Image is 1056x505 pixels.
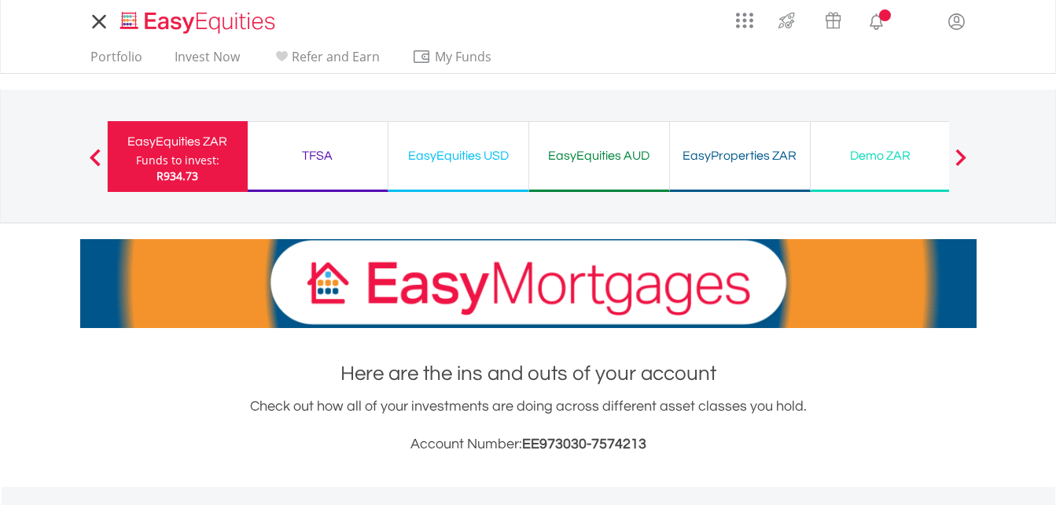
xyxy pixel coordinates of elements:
[679,145,800,167] div: EasyProperties ZAR
[412,46,515,67] span: My Funds
[539,145,660,167] div: EasyEquities AUD
[292,48,380,65] span: Refer and Earn
[945,157,977,172] button: Next
[80,433,977,455] h3: Account Number:
[398,145,519,167] div: EasyEquities USD
[79,157,111,172] button: Previous
[114,4,281,35] a: Home page
[136,153,219,168] div: Funds to invest:
[810,4,856,33] a: Vouchers
[168,49,246,73] a: Invest Now
[156,168,198,183] span: R934.73
[80,359,977,388] h1: Here are the ins and outs of your account
[936,4,977,39] a: My Profile
[726,4,763,29] a: AppsGrid
[257,145,378,167] div: TFSA
[84,49,149,73] a: Portfolio
[736,12,753,29] img: grid-menu-icon.svg
[820,145,941,167] div: Demo ZAR
[117,131,238,153] div: EasyEquities ZAR
[80,239,977,328] img: EasyMortage Promotion Banner
[856,4,896,35] a: Notifications
[80,396,977,455] div: Check out how all of your investments are doing across different asset classes you hold.
[896,4,936,35] a: FAQ's and Support
[820,8,846,33] img: vouchers-v2.svg
[522,437,646,452] span: EE973030-7574213
[266,49,386,73] a: Refer and Earn
[774,8,800,33] img: thrive-v2.svg
[117,9,281,35] img: EasyEquities_Logo.png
